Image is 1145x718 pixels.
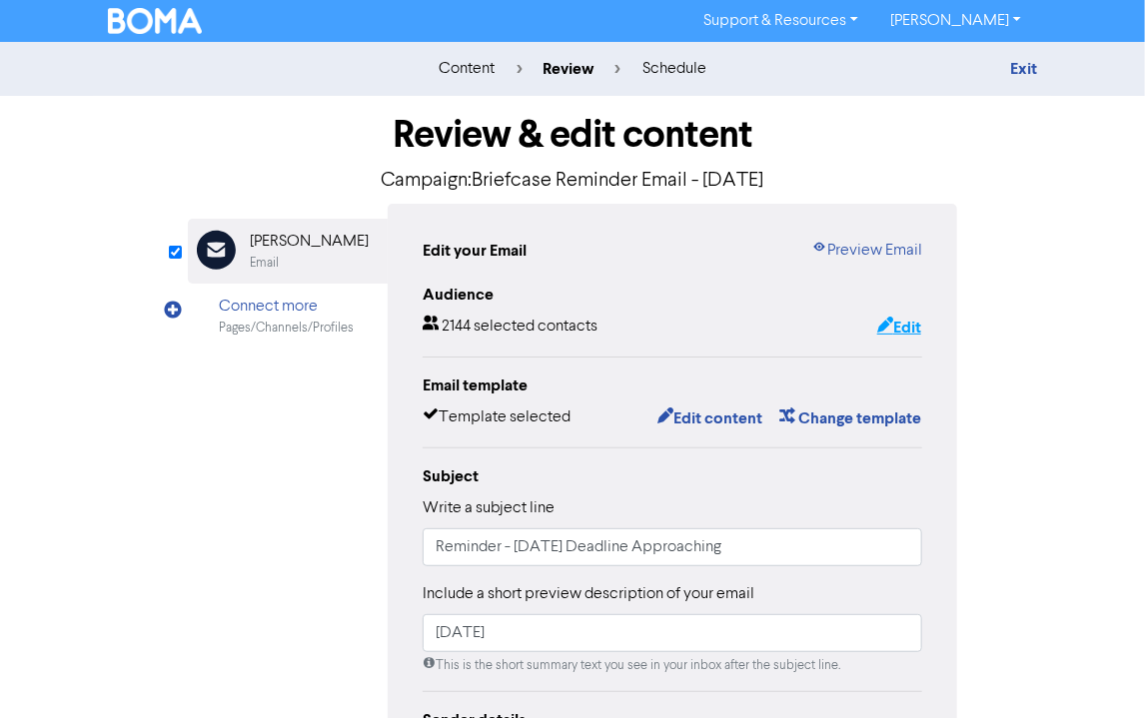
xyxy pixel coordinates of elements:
h1: Review & edit content [188,112,957,158]
img: BOMA Logo [108,8,202,34]
div: This is the short summary text you see in your inbox after the subject line. [423,656,922,675]
div: 2144 selected contacts [423,315,597,341]
div: Email template [423,373,922,397]
a: [PERSON_NAME] [874,5,1037,37]
iframe: Chat Widget [1045,622,1145,718]
div: Email [250,254,279,273]
div: Pages/Channels/Profiles [219,319,354,338]
a: Support & Resources [687,5,874,37]
div: [PERSON_NAME]Email [188,219,388,284]
a: Exit [1010,59,1037,79]
p: Campaign: Briefcase Reminder Email - [DATE] [188,166,957,196]
button: Change template [778,405,922,431]
button: Edit content [656,405,763,431]
div: review [517,57,620,81]
div: Audience [423,283,922,307]
div: Template selected [423,405,571,431]
label: Write a subject line [423,496,555,520]
div: Subject [423,464,922,488]
div: schedule [642,57,706,81]
div: Connect more [219,295,354,319]
div: Connect morePages/Channels/Profiles [188,284,388,349]
a: Preview Email [811,239,922,263]
div: content [439,57,495,81]
label: Include a short preview description of your email [423,582,754,606]
button: Edit [876,315,922,341]
div: Edit your Email [423,239,527,263]
div: [PERSON_NAME] [250,230,369,254]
